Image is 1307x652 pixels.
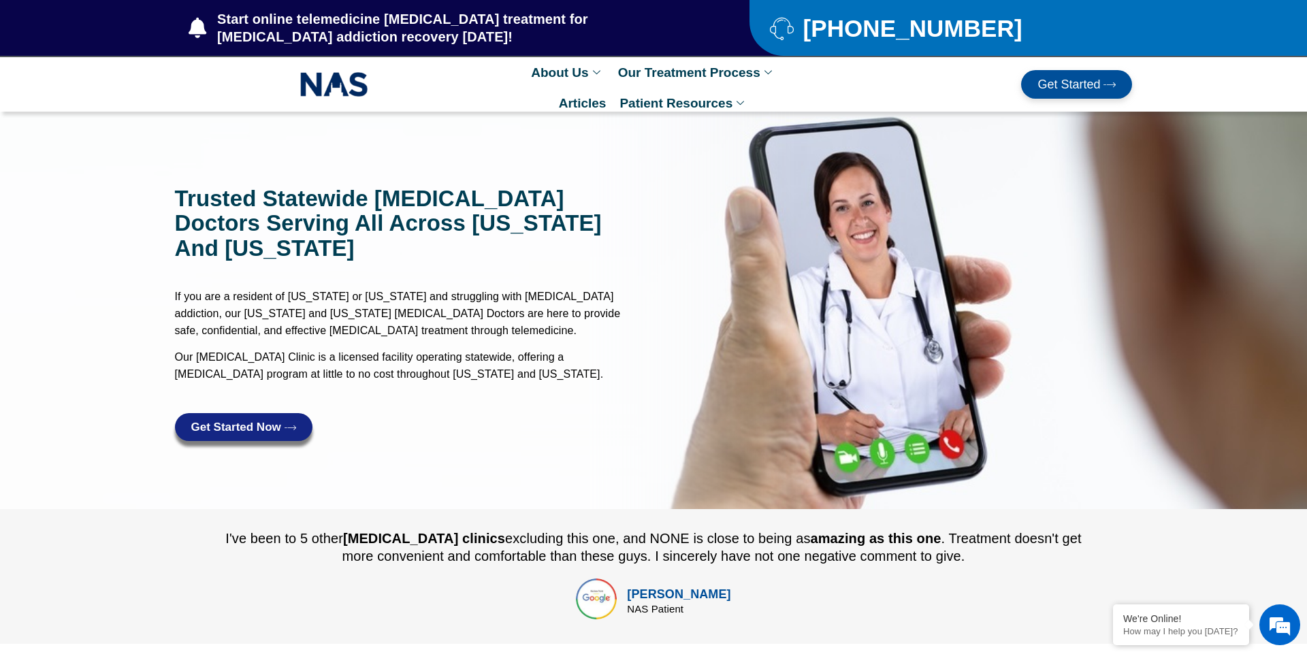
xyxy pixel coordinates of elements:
[300,69,368,100] img: NAS_email_signature-removebg-preview.png
[770,16,1099,40] a: [PHONE_NUMBER]
[576,578,617,619] img: top rated online suboxone treatment for opioid addiction treatment in tennessee and texas
[613,88,755,118] a: Patient Resources
[175,413,312,441] a: Get Started Now
[175,348,647,382] p: Our [MEDICAL_DATA] Clinic is a licensed facility operating statewide, offering a [MEDICAL_DATA] p...
[175,288,647,339] p: If you are a resident of [US_STATE] or [US_STATE] and struggling with [MEDICAL_DATA] addiction, o...
[223,529,1085,565] div: I've been to 5 other excluding this one, and NONE is close to being as . Treatment doesn't get mo...
[811,531,941,546] b: amazing as this one
[611,57,783,88] a: Our Treatment Process
[175,186,647,261] h1: Trusted Statewide [MEDICAL_DATA] doctors serving all across [US_STATE] and [US_STATE]
[524,57,611,88] a: About Us
[214,10,695,46] span: Start online telemedicine [MEDICAL_DATA] treatment for [MEDICAL_DATA] addiction recovery [DATE]!
[627,585,730,604] div: [PERSON_NAME]
[1123,613,1239,624] div: We're Online!
[343,531,505,546] b: [MEDICAL_DATA] clinics
[552,88,613,118] a: Articles
[1037,78,1100,91] span: Get Started
[799,20,1022,37] span: [PHONE_NUMBER]
[191,421,281,433] span: Get Started Now
[189,10,695,46] a: Start online telemedicine [MEDICAL_DATA] treatment for [MEDICAL_DATA] addiction recovery [DATE]!
[627,604,730,614] div: NAS Patient
[1123,626,1239,636] p: How may I help you today?
[1021,70,1132,99] a: Get Started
